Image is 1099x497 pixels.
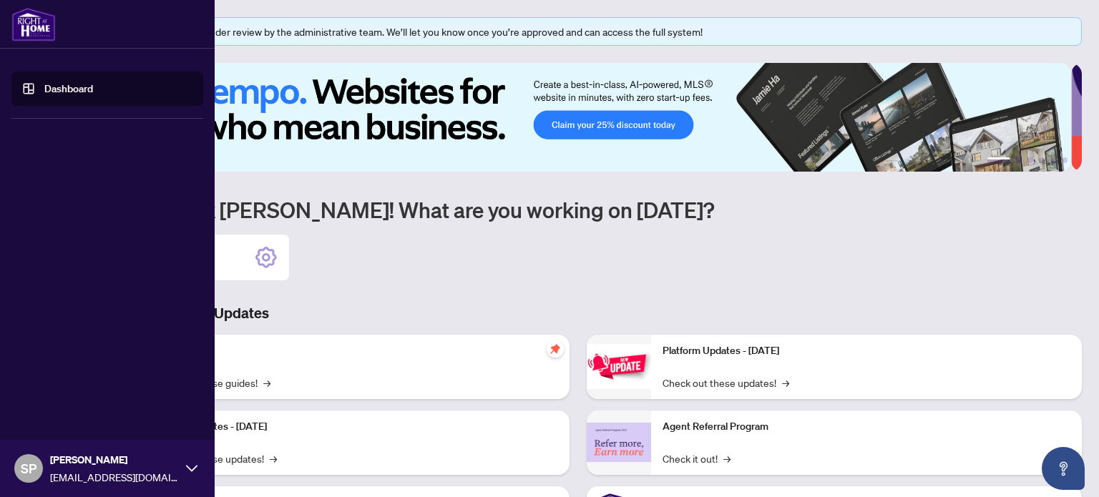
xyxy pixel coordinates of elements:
[587,344,651,389] img: Platform Updates - June 23, 2025
[50,452,179,468] span: [PERSON_NAME]
[150,419,558,435] p: Platform Updates - [DATE]
[663,375,789,390] a: Check out these updates!→
[74,63,1071,172] img: Slide 0
[1050,157,1056,163] button: 5
[74,303,1082,323] h3: Brokerage & Industry Updates
[663,343,1070,359] p: Platform Updates - [DATE]
[1027,157,1033,163] button: 3
[723,451,731,466] span: →
[270,451,277,466] span: →
[1062,157,1068,163] button: 6
[99,24,1073,39] div: Your profile is currently under review by the administrative team. We’ll let you know once you’re...
[150,343,558,359] p: Self-Help
[587,423,651,462] img: Agent Referral Program
[21,458,36,478] span: SP
[987,157,1010,163] button: 1
[263,375,270,390] span: →
[1016,157,1022,163] button: 2
[663,419,1070,435] p: Agent Referral Program
[663,451,731,466] a: Check it out!→
[547,340,564,358] span: pushpin
[50,469,179,485] span: [EMAIL_ADDRESS][DOMAIN_NAME]
[782,375,789,390] span: →
[11,7,56,41] img: logo
[44,82,93,95] a: Dashboard
[1039,157,1045,163] button: 4
[1042,447,1085,490] button: Open asap
[74,196,1082,223] h1: Welcome back [PERSON_NAME]! What are you working on [DATE]?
